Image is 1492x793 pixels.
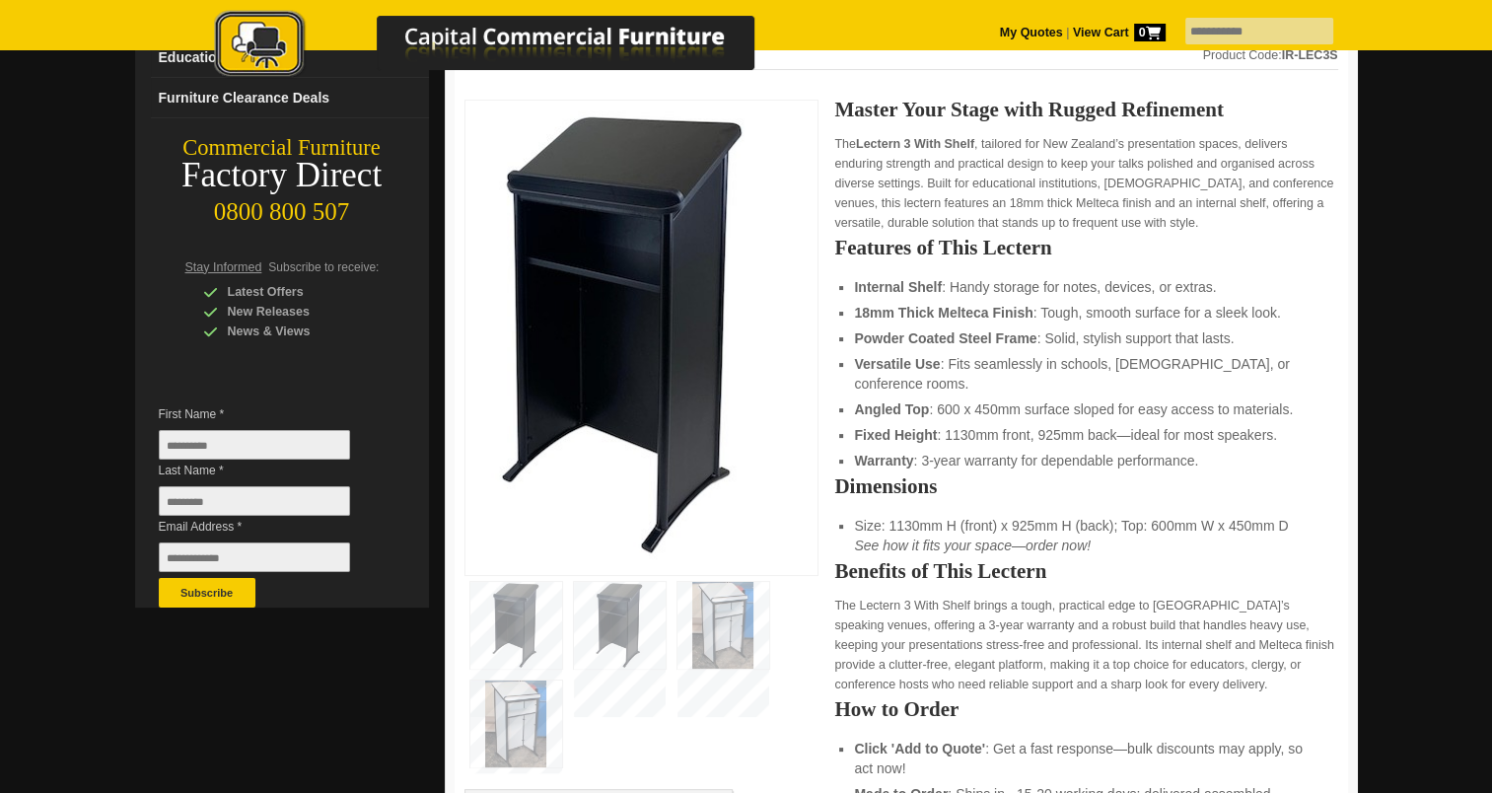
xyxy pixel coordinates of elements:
button: Subscribe [159,578,255,608]
input: First Name * [159,430,350,460]
strong: Fixed Height [854,427,937,443]
h2: Features of This Lectern [834,238,1337,257]
strong: View Cart [1073,26,1166,39]
img: Capital Commercial Furniture Logo [160,10,850,82]
strong: Lectern 3 With Shelf [856,137,974,151]
a: View Cart0 [1069,26,1165,39]
img: Lectern 3 with Shelf [475,110,771,559]
strong: Internal Shelf [854,279,942,295]
li: : Fits seamlessly in schools, [DEMOGRAPHIC_DATA], or conference rooms. [854,354,1317,394]
span: Email Address * [159,517,380,537]
a: Education Furnituredropdown [151,37,429,78]
strong: 18mm Thick Melteca Finish [854,305,1032,321]
li: : 1130mm front, 925mm back—ideal for most speakers. [854,425,1317,445]
h2: How to Order [834,699,1337,719]
span: Last Name * [159,461,380,480]
li: Size: 1130mm H (front) x 925mm H (back); Top: 600mm W x 450mm D [854,516,1317,555]
li: : Handy storage for notes, devices, or extras. [854,277,1317,297]
p: The , tailored for New Zealand’s presentation spaces, delivers enduring strength and practical de... [834,134,1337,233]
strong: Angled Top [854,401,929,417]
strong: Powder Coated Steel Frame [854,330,1036,346]
h2: Benefits of This Lectern [834,561,1337,581]
div: News & Views [203,322,391,341]
a: My Quotes [1000,26,1063,39]
input: Last Name * [159,486,350,516]
em: See how it fits your space—order now! [854,538,1091,553]
div: 0800 800 507 [135,188,429,226]
div: New Releases [203,302,391,322]
li: : Solid, stylish support that lasts. [854,328,1317,348]
p: The Lectern 3 With Shelf brings a tough, practical edge to [GEOGRAPHIC_DATA]’s speaking venues, o... [834,596,1337,694]
div: Commercial Furniture [135,134,429,162]
span: Subscribe to receive: [268,260,379,274]
span: 0 [1134,24,1166,41]
div: Product Code: [1203,45,1338,65]
li: : 600 x 450mm surface sloped for easy access to materials. [854,399,1317,419]
li: : 3-year warranty for dependable performance. [854,451,1317,470]
h2: Dimensions [834,476,1337,496]
div: Factory Direct [135,162,429,189]
span: First Name * [159,404,380,424]
span: Stay Informed [185,260,262,274]
strong: IR-LEC3S [1282,48,1338,62]
a: Capital Commercial Furniture Logo [160,10,850,88]
strong: Warranty [854,453,913,469]
li: : Tough, smooth surface for a sleek look. [854,303,1317,323]
input: Email Address * [159,542,350,572]
div: Latest Offers [203,282,391,302]
a: Furniture Clearance Deals [151,78,429,118]
li: : Get a fast response—bulk discounts may apply, so act now! [854,739,1317,778]
strong: Click 'Add to Quote' [854,741,985,757]
strong: Versatile Use [854,356,940,372]
h2: Master Your Stage with Rugged Refinement [834,100,1337,119]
